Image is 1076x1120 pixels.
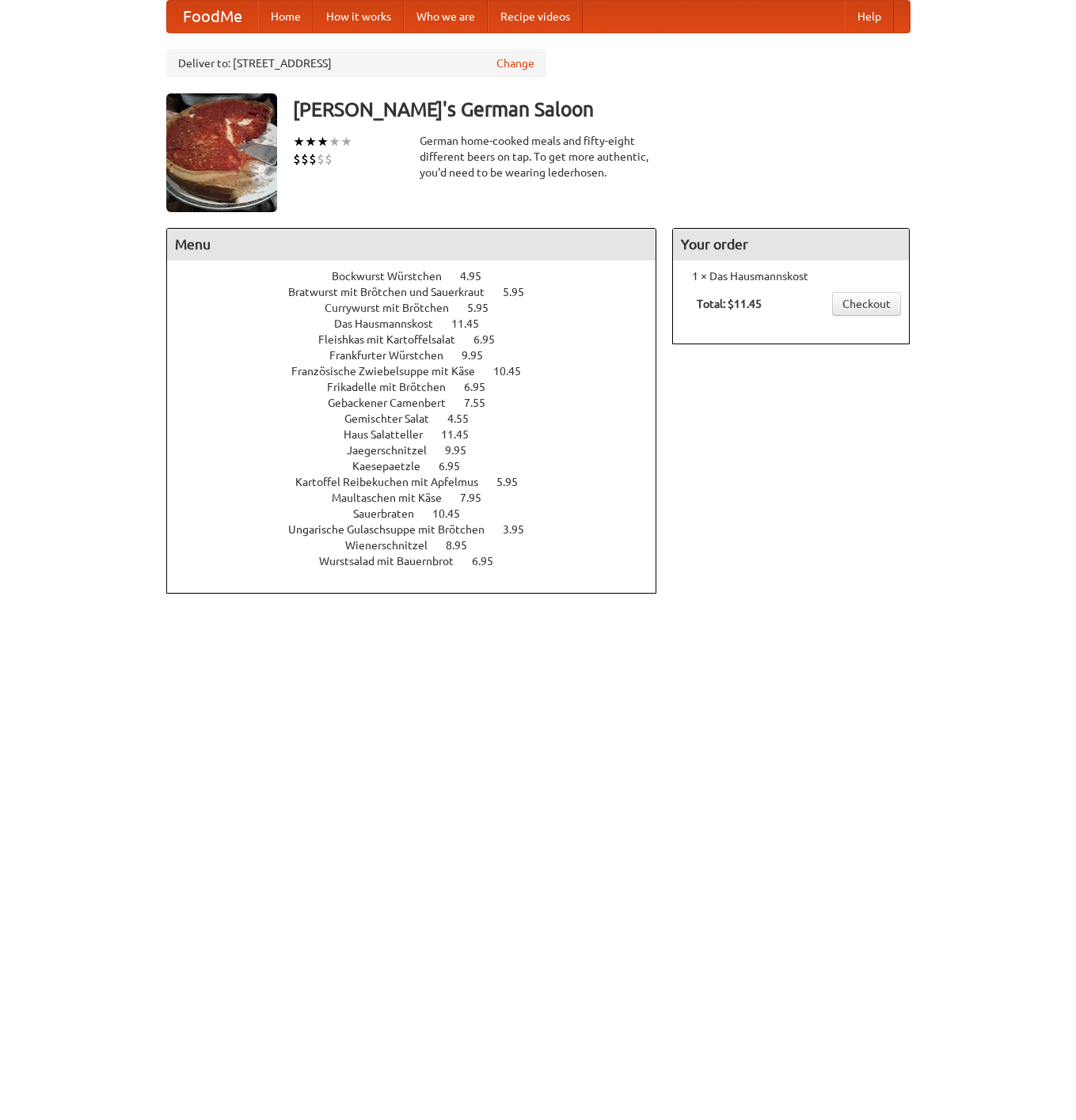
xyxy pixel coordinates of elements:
a: Sauerbraten 10.45 [353,507,489,520]
a: Kartoffel Reibekuchen mit Apfelmus 5.95 [295,476,547,488]
span: Wienerschnitzel [345,539,443,552]
a: Haus Salatteller 11.45 [344,428,498,441]
span: Frankfurter Würstchen [329,349,459,362]
a: Change [496,55,534,71]
img: angular.jpg [166,93,277,212]
span: 10.45 [493,365,537,378]
span: Französische Zwiebelsuppe mit Käse [291,365,491,378]
span: 10.45 [432,507,476,520]
span: Kaesepaetzle [352,460,436,473]
a: Fleishkas mit Kartoffelsalat 6.95 [318,333,524,346]
a: Wurstsalad mit Bauernbrot 6.95 [319,555,523,568]
li: $ [317,150,325,168]
span: 9.95 [445,444,482,457]
span: Ungarische Gulaschsuppe mit Brötchen [288,523,500,536]
a: Gebackener Camenbert 7.55 [328,397,515,409]
div: Deliver to: [STREET_ADDRESS] [166,49,546,78]
span: Gebackener Camenbert [328,397,462,409]
span: 9.95 [462,349,499,362]
span: 4.55 [447,412,485,425]
span: Haus Salatteller [344,428,439,441]
span: 6.95 [464,381,501,393]
span: 6.95 [439,460,476,473]
li: $ [309,150,317,168]
a: Currywurst mit Brötchen 5.95 [325,302,518,314]
li: $ [293,150,301,168]
span: 7.55 [464,397,501,409]
span: 6.95 [472,555,509,568]
a: Ungarische Gulaschsuppe mit Brötchen 3.95 [288,523,553,536]
span: Jaegerschnitzel [347,444,443,457]
span: 4.95 [460,270,497,283]
a: Checkout [832,292,901,316]
span: 11.45 [441,428,485,441]
a: Jaegerschnitzel 9.95 [347,444,496,457]
span: 5.95 [467,302,504,314]
span: 6.95 [473,333,511,346]
span: Frikadelle mit Brötchen [327,381,462,393]
span: Maultaschen mit Käse [332,492,458,504]
a: Maultaschen mit Käse 7.95 [332,492,511,504]
span: 11.45 [451,317,495,330]
li: ★ [317,133,329,150]
a: Wienerschnitzel 8.95 [345,539,496,552]
h4: Your order [673,229,909,260]
a: How it works [314,1,404,32]
a: Das Hausmannskost 11.45 [334,317,508,330]
span: Sauerbraten [353,507,430,520]
a: Home [258,1,314,32]
span: Currywurst mit Brötchen [325,302,465,314]
a: FoodMe [167,1,258,32]
a: Frankfurter Würstchen 9.95 [329,349,512,362]
li: ★ [305,133,317,150]
span: 3.95 [503,523,540,536]
span: 5.95 [496,476,534,488]
h3: [PERSON_NAME]'s German Saloon [293,93,911,125]
li: ★ [293,133,305,150]
a: Who we are [404,1,488,32]
h4: Menu [167,229,656,260]
span: 5.95 [503,286,540,298]
li: ★ [329,133,340,150]
div: German home-cooked meals and fifty-eight different beers on tap. To get more authentic, you'd nee... [420,133,657,180]
a: Bratwurst mit Brötchen und Sauerkraut 5.95 [288,286,553,298]
li: ★ [340,133,352,150]
li: $ [325,150,333,168]
a: Frikadelle mit Brötchen 6.95 [327,381,515,393]
a: Bockwurst Würstchen 4.95 [332,270,511,283]
li: 1 × Das Hausmannskost [681,268,901,284]
span: Gemischter Salat [344,412,445,425]
span: Bratwurst mit Brötchen und Sauerkraut [288,286,500,298]
a: Gemischter Salat 4.55 [344,412,498,425]
li: $ [301,150,309,168]
span: Bockwurst Würstchen [332,270,458,283]
span: 7.95 [460,492,497,504]
a: Help [845,1,894,32]
span: Fleishkas mit Kartoffelsalat [318,333,471,346]
a: Recipe videos [488,1,583,32]
span: 8.95 [446,539,483,552]
b: Total: $11.45 [697,298,762,310]
span: Wurstsalad mit Bauernbrot [319,555,470,568]
span: Kartoffel Reibekuchen mit Apfelmus [295,476,494,488]
span: Das Hausmannskost [334,317,449,330]
a: Kaesepaetzle 6.95 [352,460,489,473]
a: Französische Zwiebelsuppe mit Käse 10.45 [291,365,550,378]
